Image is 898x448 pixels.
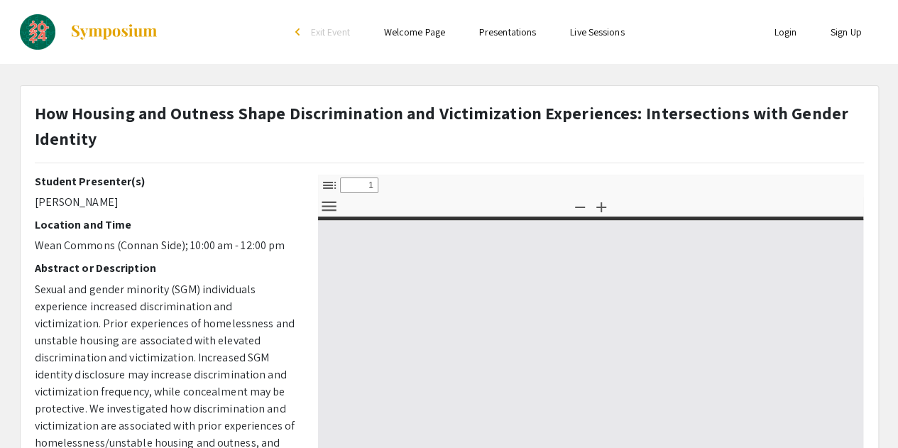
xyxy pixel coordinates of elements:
[35,102,848,150] strong: How Housing and Outness Shape Discrimination and Victimization Experiences: Intersections with Ge...
[479,26,536,38] a: Presentations
[317,175,341,195] button: Toggle Sidebar
[35,218,297,231] h2: Location and Time
[317,196,341,217] button: Tools
[35,261,297,275] h2: Abstract or Description
[70,23,158,40] img: Symposium by ForagerOne
[35,194,297,211] p: [PERSON_NAME]
[311,26,350,38] span: Exit Event
[384,26,445,38] a: Welcome Page
[570,26,624,38] a: Live Sessions
[831,26,862,38] a: Sign Up
[295,28,304,36] div: arrow_back_ios
[35,175,297,188] h2: Student Presenter(s)
[20,14,55,50] img: Meeting of the Minds 2024
[568,196,592,217] button: Zoom Out
[35,237,297,254] p: Wean Commons (Connan Side); 10:00 am - 12:00 pm
[589,196,613,217] button: Zoom In
[774,26,796,38] a: Login
[340,177,378,193] input: Page
[20,14,158,50] a: Meeting of the Minds 2024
